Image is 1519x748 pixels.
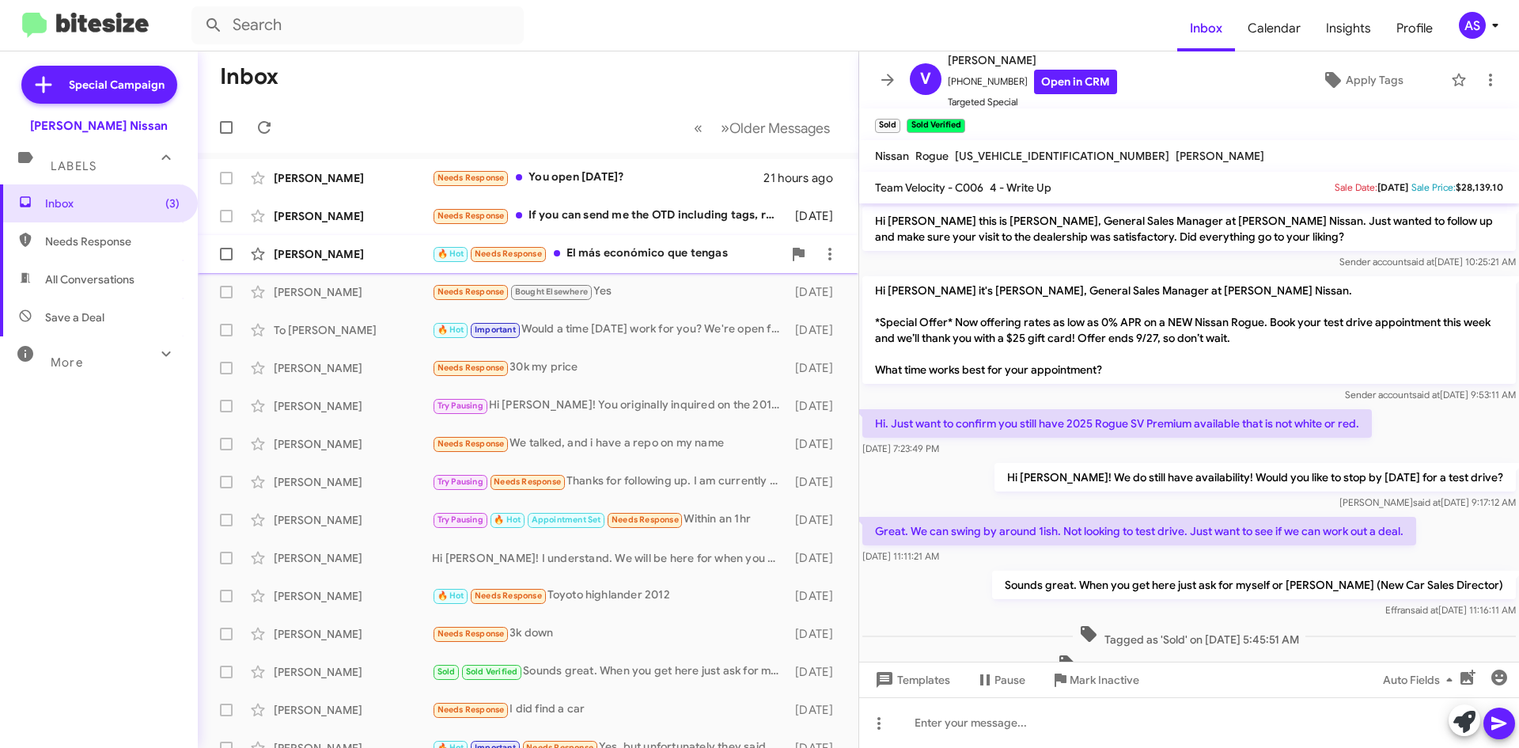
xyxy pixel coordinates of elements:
[963,666,1038,694] button: Pause
[1413,496,1441,508] span: said at
[438,211,505,221] span: Needs Response
[475,249,542,259] span: Needs Response
[920,66,931,92] span: V
[787,664,846,680] div: [DATE]
[1385,604,1516,616] span: Effran [DATE] 11:16:11 AM
[862,207,1516,251] p: Hi [PERSON_NAME] this is [PERSON_NAME], General Sales Manager at [PERSON_NAME] Nissan. Just wante...
[1445,12,1502,39] button: AS
[45,196,180,211] span: Inbox
[729,120,830,137] span: Older Messages
[763,170,846,186] div: 21 hours ago
[432,550,787,566] div: Hi [PERSON_NAME]! I understand. We will be here for when you are ready! Please keep us updated
[915,149,949,163] span: Rogue
[438,666,456,677] span: Sold
[51,355,83,370] span: More
[191,6,524,44] input: Search
[438,249,464,259] span: 🔥 Hot
[438,514,483,525] span: Try Pausing
[721,118,729,138] span: »
[274,360,432,376] div: [PERSON_NAME]
[787,208,846,224] div: [DATE]
[875,180,983,195] span: Team Velocity - C006
[466,666,518,677] span: Sold Verified
[1313,6,1384,51] a: Insights
[787,322,846,338] div: [DATE]
[274,246,432,262] div: [PERSON_NAME]
[948,51,1117,70] span: [PERSON_NAME]
[432,701,787,719] div: I did find a car
[1339,496,1516,508] span: [PERSON_NAME] [DATE] 9:17:12 AM
[432,397,787,415] div: Hi [PERSON_NAME]! You originally inquired on the 2016 Altima, the vehicle has sold since then. I ...
[432,473,787,491] div: Thanks for following up. I am currently not looking. Will let you know when I'm ready
[862,276,1516,384] p: Hi [PERSON_NAME] it's [PERSON_NAME], General Sales Manager at [PERSON_NAME] Nissan. *Special Offe...
[875,119,900,133] small: Sold
[862,517,1416,545] p: Great. We can swing by around 1ish. Not looking to test drive. Just want to see if we can work ou...
[1346,66,1403,94] span: Apply Tags
[1051,654,1327,677] span: Tagged as 'Sold Verified' on [DATE] 5:45:51 AM
[165,196,180,211] span: (3)
[685,112,839,144] nav: Page navigation example
[274,284,432,300] div: [PERSON_NAME]
[787,474,846,490] div: [DATE]
[494,514,521,525] span: 🔥 Hot
[45,309,104,325] span: Save a Deal
[475,590,542,601] span: Needs Response
[787,284,846,300] div: [DATE]
[438,401,483,411] span: Try Pausing
[274,702,432,718] div: [PERSON_NAME]
[684,112,712,144] button: Previous
[494,477,561,487] span: Needs Response
[787,588,846,604] div: [DATE]
[274,588,432,604] div: [PERSON_NAME]
[992,571,1516,599] p: Sounds great. When you get here just ask for myself or [PERSON_NAME] (New Car Sales Director)
[1407,256,1434,268] span: said at
[274,208,432,224] div: [PERSON_NAME]
[432,169,763,187] div: You open [DATE]?
[787,550,846,566] div: [DATE]
[787,398,846,414] div: [DATE]
[955,149,1169,163] span: [US_VEHICLE_IDENTIFICATION_NUMBER]
[438,439,505,449] span: Needs Response
[1176,149,1264,163] span: [PERSON_NAME]
[1073,625,1305,647] span: Tagged as 'Sold' on [DATE] 5:45:51 AM
[274,436,432,452] div: [PERSON_NAME]
[45,234,180,249] span: Needs Response
[438,628,505,639] span: Needs Response
[1177,6,1235,51] a: Inbox
[274,550,432,566] div: [PERSON_NAME]
[30,118,168,134] div: [PERSON_NAME] Nissan
[1339,256,1516,268] span: Sender account [DATE] 10:25:21 AM
[274,512,432,528] div: [PERSON_NAME]
[274,322,432,338] div: To [PERSON_NAME]
[274,474,432,490] div: [PERSON_NAME]
[432,321,787,339] div: Would a time [DATE] work for you? We're open from 9am-89pm
[432,511,787,529] div: Within an 1hr
[432,625,787,643] div: 3k down
[274,170,432,186] div: [PERSON_NAME]
[438,325,464,335] span: 🔥 Hot
[612,514,679,525] span: Needs Response
[990,180,1051,195] span: 4 - Write Up
[994,463,1516,492] p: Hi [PERSON_NAME]! We do still have availability! Would you like to stop by [DATE] for a test drive?
[1038,666,1152,694] button: Mark Inactive
[994,666,1025,694] span: Pause
[1459,12,1486,39] div: AS
[787,626,846,642] div: [DATE]
[438,477,483,487] span: Try Pausing
[862,409,1372,438] p: Hi. Just want to confirm you still have 2025 Rogue SV Premium available that is not white or red.
[1281,66,1443,94] button: Apply Tags
[432,587,787,605] div: Toyoto highlander 2012
[1384,6,1445,51] a: Profile
[1411,181,1456,193] span: Sale Price:
[69,77,165,93] span: Special Campaign
[1411,604,1438,616] span: said at
[872,666,950,694] span: Templates
[862,442,939,454] span: [DATE] 7:23:49 PM
[1235,6,1313,51] a: Calendar
[1377,181,1408,193] span: [DATE]
[1335,181,1377,193] span: Sale Date:
[787,702,846,718] div: [DATE]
